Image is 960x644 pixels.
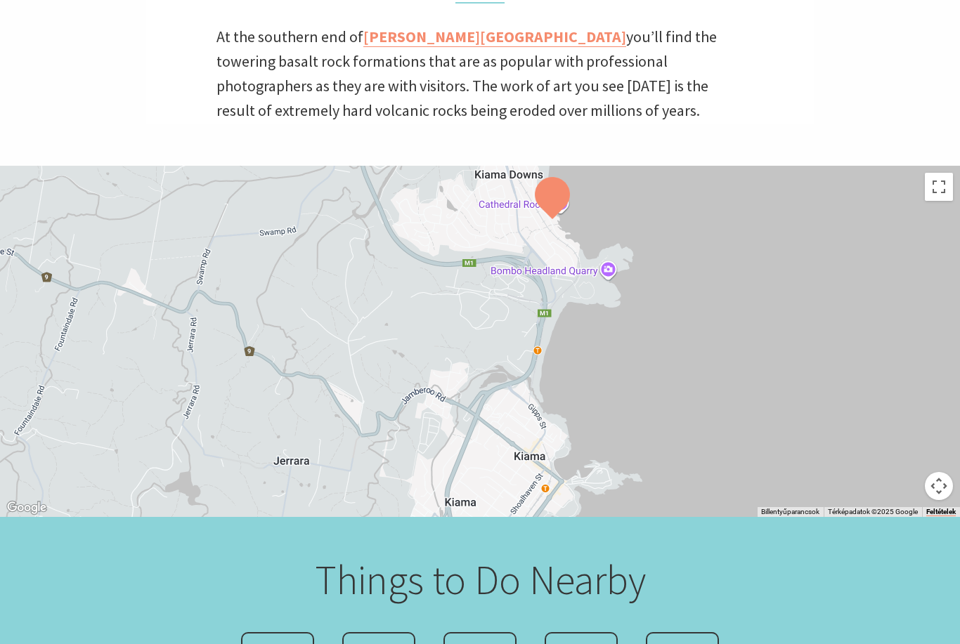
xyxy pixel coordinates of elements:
span: Térképadatok ©2025 Google [828,508,918,515]
p: At the southern end of you’ll find the towering basalt rock formations that are as popular with p... [216,25,744,124]
h2: Things to Do Nearby [205,556,755,605]
button: Váltás teljes képernyős nézetre [925,173,953,201]
a: Feltételek (új lapon nyílik meg) [926,508,956,516]
a: A terület megnyitása a Google Térképen (új ablakban nyílik meg) [4,499,50,517]
button: Térképkamera-vezérlők [925,472,953,500]
a: [PERSON_NAME][GEOGRAPHIC_DATA] [363,27,626,47]
img: Google [4,499,50,517]
button: Billentyűparancsok [761,507,819,517]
